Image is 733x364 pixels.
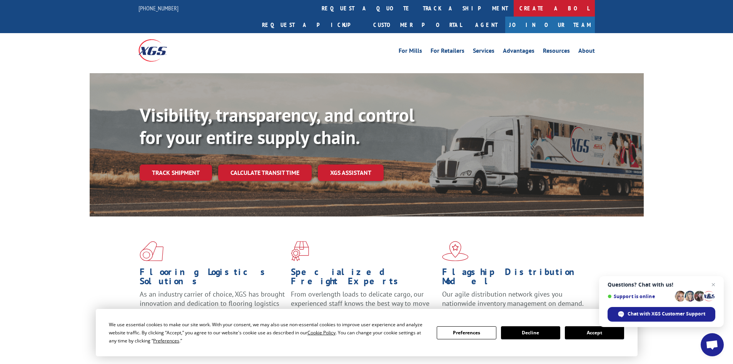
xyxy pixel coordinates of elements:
span: Cookie Policy [307,329,336,336]
span: Our agile distribution network gives you nationwide inventory management on demand. [442,290,584,308]
h1: Flagship Distribution Model [442,267,588,290]
span: Support is online [608,294,672,299]
a: For Retailers [431,48,464,56]
a: Customer Portal [367,17,468,33]
span: Close chat [709,280,718,289]
a: [PHONE_NUMBER] [139,4,179,12]
a: Resources [543,48,570,56]
a: Track shipment [140,164,212,181]
button: Preferences [437,326,496,339]
b: Visibility, transparency, and control for your entire supply chain. [140,103,414,149]
button: Accept [565,326,624,339]
img: xgs-icon-total-supply-chain-intelligence-red [140,241,164,261]
img: xgs-icon-flagship-distribution-model-red [442,241,469,261]
a: Services [473,48,494,56]
button: Decline [501,326,560,339]
div: Chat with XGS Customer Support [608,307,715,322]
div: Cookie Consent Prompt [96,309,638,356]
h1: Specialized Freight Experts [291,267,436,290]
div: Open chat [701,333,724,356]
a: Request a pickup [256,17,367,33]
img: xgs-icon-focused-on-flooring-red [291,241,309,261]
p: From overlength loads to delicate cargo, our experienced staff knows the best way to move your fr... [291,290,436,324]
span: Questions? Chat with us! [608,282,715,288]
a: Agent [468,17,505,33]
a: Advantages [503,48,534,56]
a: For Mills [399,48,422,56]
a: About [578,48,595,56]
a: Calculate transit time [218,164,312,181]
span: As an industry carrier of choice, XGS has brought innovation and dedication to flooring logistics... [140,290,285,317]
a: Join Our Team [505,17,595,33]
span: Chat with XGS Customer Support [628,310,705,317]
a: XGS ASSISTANT [318,164,384,181]
div: We use essential cookies to make our site work. With your consent, we may also use non-essential ... [109,320,427,345]
span: Preferences [153,337,179,344]
h1: Flooring Logistics Solutions [140,267,285,290]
